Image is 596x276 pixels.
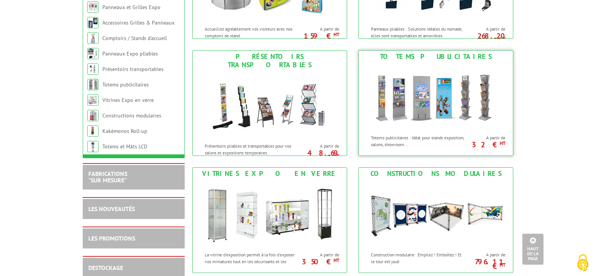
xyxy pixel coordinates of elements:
img: Vitrines Expo en verre [200,180,340,248]
a: FABRICATIONS"Sur Mesure" [88,170,127,184]
a: Totems publicitaires [102,81,149,88]
img: Kakémonos Roll-up [87,125,99,137]
div: Totems publicitaires [361,52,511,61]
sup: HT [334,31,339,38]
a: Vitrines Expo en verre [102,97,154,103]
p: 268.20 € [463,34,505,43]
img: Présentoirs transportables [87,63,99,75]
a: Panneaux et Grilles Expo [102,4,161,11]
img: Accessoires Grilles & Panneaux [87,17,99,28]
a: Accessoires Grilles & Panneaux [102,19,174,26]
p: 350 € [297,259,339,264]
img: Panneaux et Grilles Expo [87,2,99,13]
img: Présentoirs transportables [200,71,340,139]
a: Panneaux Expo pliables [102,50,158,57]
p: 48.69 € [297,151,339,160]
img: Panneaux Expo pliables [87,48,99,59]
span: A partir de [467,135,505,141]
div: Constructions modulaires [361,170,511,178]
span: A partir de [467,252,505,258]
img: Totems publicitaires [87,79,99,90]
a: DESTOCKAGE [88,264,123,271]
a: Présentoirs transportables Présentoirs transportables Présentoirs pliables et transportables pour... [192,50,347,156]
a: Totems et Mâts LCD [102,143,147,150]
a: Présentoirs transportables [102,66,164,72]
img: Totems et Mâts LCD [87,141,99,152]
p: La vitrine d'exposition permet à la fois d'exposer vos miniatures tout en les sécurisants et les ... [205,251,298,271]
img: Cookies (fenêtre modale) [573,253,592,272]
img: Comptoirs / Stands d'accueil [87,32,99,44]
p: 159 € [297,34,339,38]
img: Constructions modulaires [366,180,506,248]
a: Comptoirs / Stands d'accueil [102,35,167,42]
sup: HT [500,140,505,146]
p: Accueillez agréablement vos visiteurs avec nos comptoirs de stand. [205,26,298,39]
a: LES NOUVEAUTÉS [88,205,135,213]
div: Vitrines Expo en verre [195,170,345,178]
p: Construction modulaire : Empilez ! Emboîtez ! Et le tour est joué. [371,251,465,264]
div: Présentoirs transportables [195,52,345,69]
a: Constructions modulaires [102,112,161,119]
span: A partir de [301,252,339,258]
p: Totems publicitaires : Idéal pour stands exposition, salons, showroom... [371,134,465,147]
sup: HT [334,153,339,159]
p: 796.11 € [463,259,505,268]
button: Cookies (fenêtre modale) [570,250,596,276]
sup: HT [500,262,505,268]
sup: HT [500,36,505,42]
span: A partir de [301,143,339,149]
p: Panneaux pliables : Solutions idéales du nomade, elles sont transportables et amovibles. [371,26,465,39]
span: A partir de [301,26,339,32]
a: LES PROMOTIONS [88,234,135,242]
a: Haut de la page [522,234,544,265]
p: 32 € [463,142,505,147]
p: Présentoirs pliables et transportables pour vos salons et expositions temporaires. [205,143,298,156]
a: Constructions modulaires Constructions modulaires Construction modulaire : Empilez ! Emboîtez ! E... [358,167,513,273]
span: A partir de [467,26,505,32]
a: Vitrines Expo en verre Vitrines Expo en verre La vitrine d'exposition permet à la fois d'exposer ... [192,167,347,273]
sup: HT [334,257,339,264]
a: Kakémonos Roll-up [102,128,147,134]
a: Totems publicitaires Totems publicitaires Totems publicitaires : Idéal pour stands exposition, sa... [358,50,513,156]
img: Totems publicitaires [366,63,506,131]
img: Vitrines Expo en verre [87,94,99,106]
img: Constructions modulaires [87,110,99,121]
